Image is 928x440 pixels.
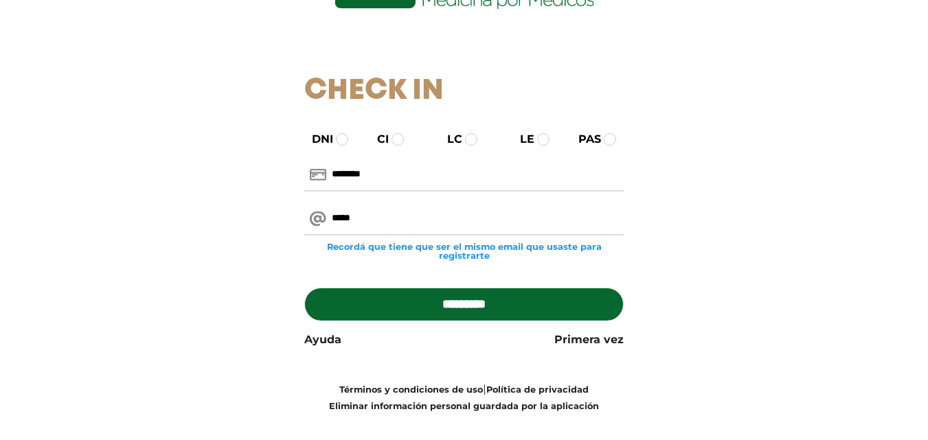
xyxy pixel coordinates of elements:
[304,74,624,108] h1: Check In
[486,384,589,395] a: Política de privacidad
[304,332,341,348] a: Ayuda
[339,384,483,395] a: Términos y condiciones de uso
[365,131,389,148] label: CI
[304,242,624,260] small: Recordá que tiene que ser el mismo email que usaste para registrarte
[294,381,634,414] div: |
[566,131,601,148] label: PAS
[508,131,534,148] label: LE
[435,131,462,148] label: LC
[329,401,599,411] a: Eliminar información personal guardada por la aplicación
[554,332,624,348] a: Primera vez
[299,131,333,148] label: DNI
